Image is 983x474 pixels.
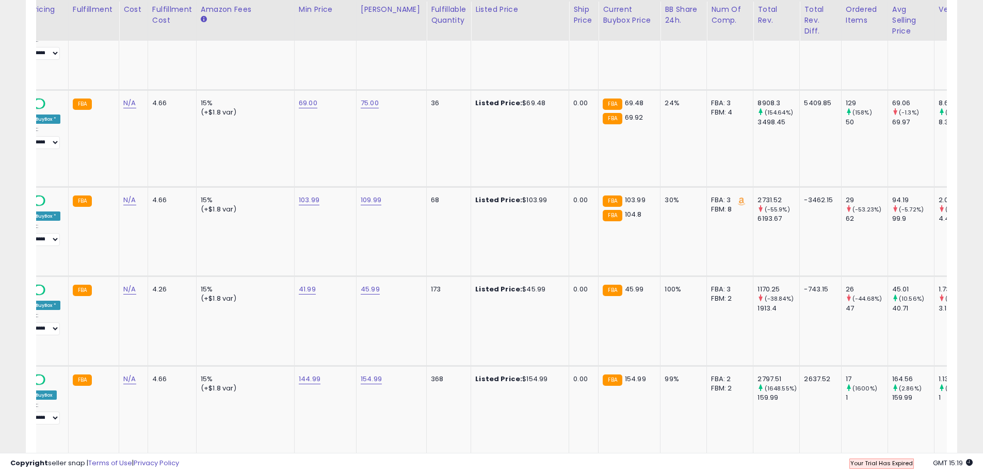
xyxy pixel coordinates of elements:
b: Listed Price: [475,374,522,384]
div: 2637.52 [804,374,833,384]
div: Win BuyBox * [20,211,60,221]
small: FBA [603,374,622,386]
div: 8.6 [939,99,980,108]
div: Preset: [20,312,60,335]
a: N/A [123,98,136,108]
div: 40.71 [892,304,934,313]
span: OFF [44,375,60,384]
small: FBA [603,195,622,207]
div: FBA: 3 [711,285,745,294]
div: 26 [846,285,888,294]
div: 2797.51 [758,374,799,384]
span: OFF [44,197,60,205]
small: (-55.9%) [765,205,790,214]
div: 8.33 [939,118,980,127]
div: 68 [431,195,463,205]
div: 99% [665,374,699,384]
strong: Copyright [10,458,48,468]
div: Fulfillment Cost [152,4,192,26]
div: 3498.45 [758,118,799,127]
div: FBA: 3 [711,195,745,205]
b: Listed Price: [475,195,522,205]
div: FBA: 2 [711,374,745,384]
a: 109.99 [361,195,381,205]
div: 1 [939,393,980,402]
div: 36 [431,99,463,108]
div: 45.01 [892,285,934,294]
div: Win BuyBox [20,390,57,400]
div: Repricing [20,4,64,15]
small: FBA [73,285,92,296]
div: 4.66 [152,374,188,384]
div: 4.26 [152,285,188,294]
div: 1 [846,393,888,402]
div: 1170.25 [758,285,799,294]
div: seller snap | | [10,459,179,468]
span: OFF [44,100,60,108]
span: 104.8 [625,209,642,219]
div: $154.99 [475,374,561,384]
div: Velocity [939,4,976,15]
div: 15% [201,285,286,294]
div: 1.13 [939,374,980,384]
div: FBM: 8 [711,205,745,214]
small: (1600%) [852,384,877,393]
span: 103.99 [625,195,646,205]
a: 75.00 [361,98,379,108]
div: Current Buybox Price [603,4,656,26]
div: 30% [665,195,699,205]
small: (-38.84%) [765,295,794,303]
div: (+$1.8 var) [201,205,286,214]
div: 50 [846,118,888,127]
div: Win BuyBox * [20,115,60,124]
div: Avg Selling Price [892,4,930,37]
span: 45.99 [625,284,644,294]
span: 69.92 [625,112,643,122]
div: (+$1.8 var) [201,108,286,117]
small: Amazon Fees. [201,15,207,24]
div: 0.00 [573,195,590,205]
div: [PERSON_NAME] [361,4,422,15]
div: 24% [665,99,699,108]
div: Preset: [20,37,60,60]
div: 368 [431,374,463,384]
div: Preset: [20,402,60,425]
div: 99.9 [892,214,934,223]
div: Ordered Items [846,4,883,26]
div: Cost [123,4,143,15]
div: 29 [846,195,888,205]
small: (-44.73%) [945,295,974,303]
div: 1.73 [939,285,980,294]
a: 41.99 [299,284,316,295]
small: (-5.72%) [899,205,924,214]
a: Privacy Policy [134,458,179,468]
div: 5409.85 [804,99,833,108]
div: Amazon Fees [201,4,290,15]
div: 8908.3 [758,99,799,108]
div: 2.07 [939,195,980,205]
a: 154.99 [361,374,382,384]
div: Total Rev. [758,4,795,26]
div: $103.99 [475,195,561,205]
span: 2025-09-12 15:19 GMT [933,458,973,468]
div: BB Share 24h. [665,4,702,26]
div: 0.00 [573,374,590,384]
div: $69.48 [475,99,561,108]
small: FBA [603,99,622,110]
div: 129 [846,99,888,108]
div: FBM: 4 [711,108,745,117]
div: -3462.15 [804,195,833,205]
div: Num of Comp. [711,4,749,26]
a: N/A [123,195,136,205]
div: 0.00 [573,285,590,294]
div: 17 [846,374,888,384]
b: Listed Price: [475,284,522,294]
div: 15% [201,195,286,205]
div: 4.66 [152,195,188,205]
div: 15% [201,374,286,384]
div: 1913.4 [758,304,799,313]
div: (+$1.8 var) [201,294,286,303]
div: 0.00 [573,99,590,108]
div: Total Rev. Diff. [804,4,836,37]
span: 154.99 [625,374,646,384]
